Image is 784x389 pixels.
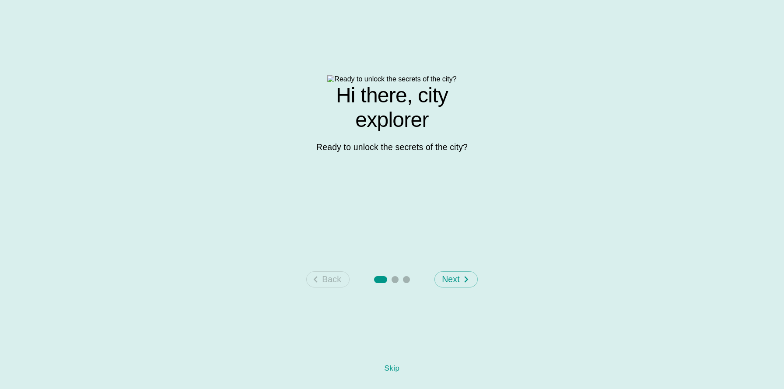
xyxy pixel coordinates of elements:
img: Ready to unlock the secrets of the city? [327,75,456,83]
p: Next [442,273,460,286]
p: Ready to unlock the secrets of the city? [306,132,478,192]
button: Next [434,271,478,287]
button: Skip [306,359,478,378]
h1: Hi there, city explorer [306,83,478,132]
